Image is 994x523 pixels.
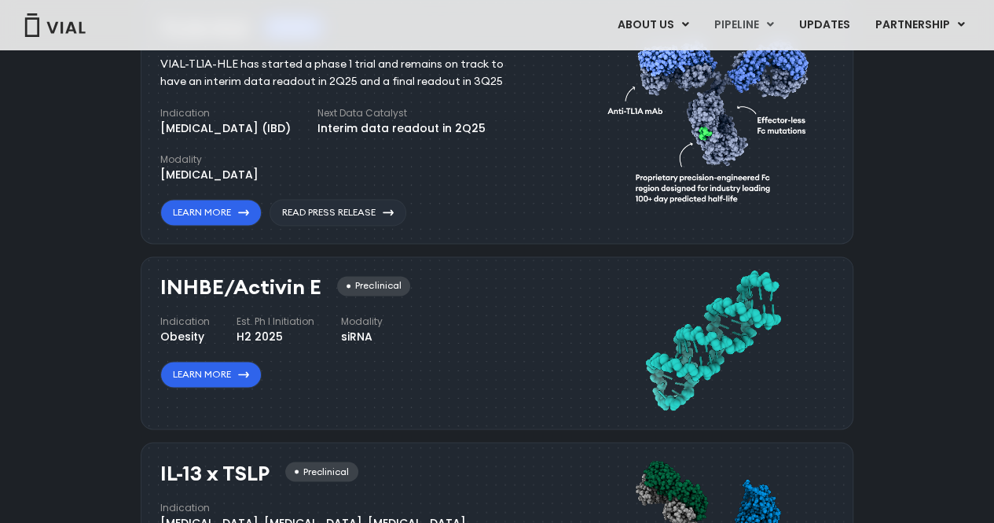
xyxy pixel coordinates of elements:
h4: Indication [160,500,466,514]
h4: Next Data Catalyst [317,106,486,120]
a: Read Press Release [270,199,406,226]
div: Interim data readout in 2Q25 [317,120,486,137]
img: Vial Logo [24,13,86,37]
h4: Indication [160,315,210,329]
div: H2 2025 [237,329,314,345]
h4: Est. Ph I Initiation [237,315,314,329]
img: TL1A antibody diagram. [607,9,818,226]
a: UPDATES [787,12,862,39]
a: PARTNERSHIPMenu Toggle [863,12,977,39]
h3: IL-13 x TSLP [160,462,270,484]
a: Learn More [160,199,262,226]
a: Learn More [160,361,262,388]
div: [MEDICAL_DATA] (IBD) [160,120,291,137]
div: Preclinical [337,276,410,296]
h4: Modality [341,315,383,329]
h4: Modality [160,153,259,167]
h3: INHBE/Activin E [160,276,321,299]
div: Preclinical [285,462,358,481]
a: ABOUT USMenu Toggle [605,12,701,39]
div: siRNA [341,329,383,345]
div: Obesity [160,329,210,345]
div: [MEDICAL_DATA] [160,167,259,183]
div: VIAL-TL1A-HLE has started a phase 1 trial and remains on track to have an interim data readout in... [160,56,527,90]
h4: Indication [160,106,291,120]
a: PIPELINEMenu Toggle [702,12,786,39]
